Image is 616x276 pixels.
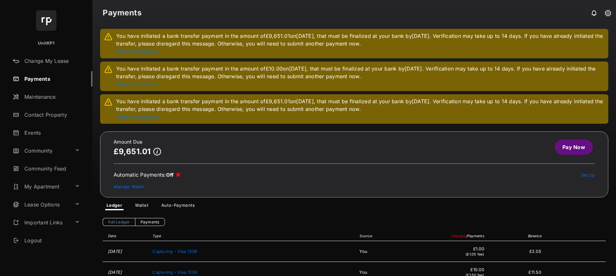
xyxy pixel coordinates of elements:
[356,241,406,262] td: You
[466,252,484,256] span: (£1.05 fee)
[581,172,595,178] a: Set Up
[409,267,484,272] span: £10.00
[103,231,149,241] th: Date
[116,113,160,120] a: View Instructions.
[10,161,92,176] a: Community Feed
[130,203,154,210] a: Wallet
[135,218,165,226] a: Payments
[487,231,546,241] th: Balance
[10,143,72,158] a: Community
[116,32,605,55] p: You have initiated a bank transfer payment in the amount of £9,651.01 on [DATE] , that must be fi...
[156,203,200,210] a: Auto-Payments
[114,147,151,156] p: £9,651.01
[487,241,546,262] td: £2.05
[10,107,92,122] a: Contact Property
[10,179,72,194] a: My Apartment
[116,65,605,88] p: You have initiated a bank transfer payment in the amount of £10.00 on [DATE] , that must be final...
[10,125,92,140] a: Events
[116,81,160,87] a: View Instructions.
[114,184,144,189] a: Manage Wallet
[10,71,92,87] a: Payments
[152,270,197,275] span: Capturing - Visa 1239
[114,139,161,145] h2: Amount Due
[10,233,92,248] a: Logout
[108,249,122,254] time: [DATE]
[451,234,466,238] span: Charges
[10,197,72,212] a: Lease Options
[356,231,406,241] th: Source
[149,231,356,241] th: Type
[166,172,174,178] span: Off
[36,10,56,31] img: svg+xml;base64,PHN2ZyB4bWxucz0iaHR0cDovL3d3dy53My5vcmcvMjAwMC9zdmciIHdpZHRoPSI2NCIgaGVpZ2h0PSI2NC...
[10,89,92,105] a: Maintenance
[409,246,484,251] span: £1.00
[152,249,197,254] span: Capturing - Visa 1239
[103,9,141,17] strong: Payments
[10,215,72,230] a: Important Links
[116,48,160,54] a: View Instructions.
[108,270,122,275] time: [DATE]
[101,203,127,210] a: Ledger
[114,171,180,178] div: Automatic Payments :
[103,218,135,226] a: Full Ledger
[466,234,484,238] span: / Payments
[10,53,92,69] a: Change My Lease
[38,40,55,46] p: UnitKP1
[116,97,605,121] p: You have initiated a bank transfer payment in the amount of £9,651.01 on [DATE] , that must be fi...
